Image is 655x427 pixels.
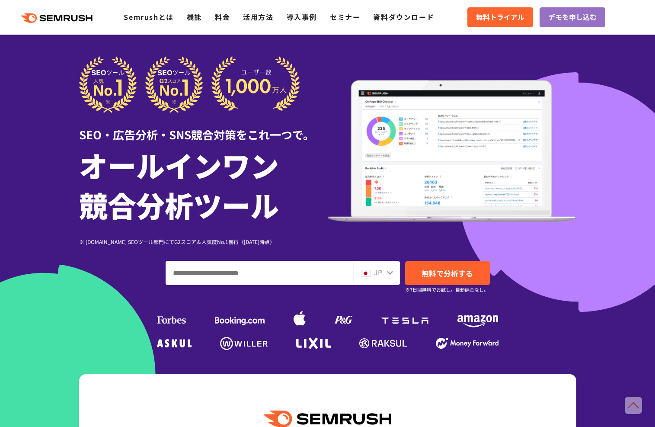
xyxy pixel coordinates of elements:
[540,7,605,27] a: デモを申し込む
[330,12,360,22] a: セミナー
[79,238,328,246] div: ※ [DOMAIN_NAME] SEOツール部門にてG2スコア＆人気度No.1獲得（[DATE]時点）
[166,261,353,285] input: ドメイン、キーワードまたはURLを入力してください
[467,7,533,27] a: 無料トライアル
[548,12,597,23] span: デモを申し込む
[405,261,490,285] a: 無料で分析する
[215,12,230,22] a: 料金
[405,286,489,294] small: ※7日間無料でお試し。自動課金なし。
[243,12,273,22] a: 活用方法
[287,12,317,22] a: 導入事例
[422,268,473,279] span: 無料で分析する
[79,145,328,225] h1: オールインワン 競合分析ツール
[476,12,524,23] span: 無料トライアル
[374,267,382,277] span: JP
[79,113,328,143] div: SEO・広告分析・SNS競合対策をこれ一つで。
[187,12,202,22] a: 機能
[373,12,434,22] a: 資料ダウンロード
[124,12,173,22] a: Semrushとは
